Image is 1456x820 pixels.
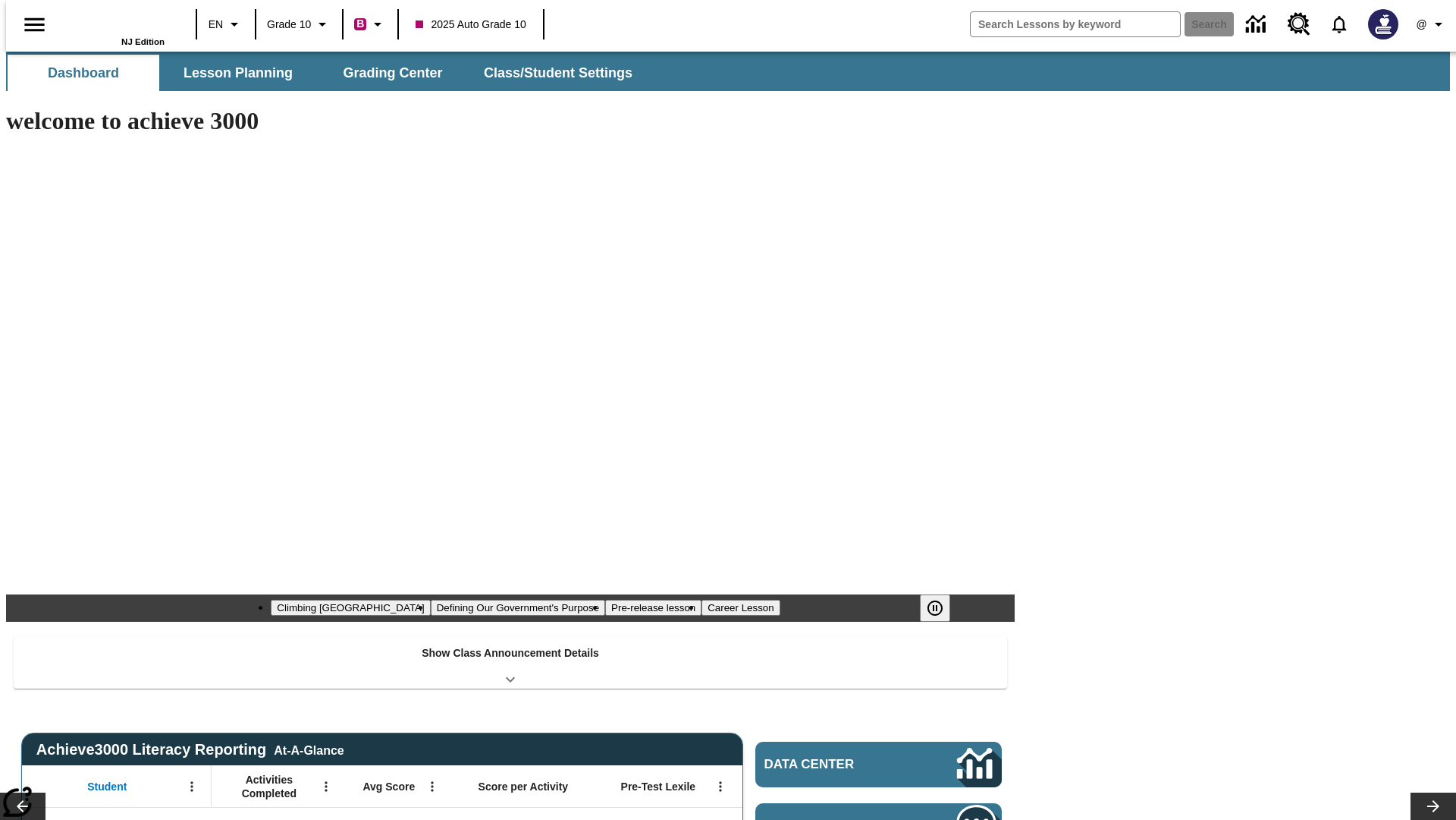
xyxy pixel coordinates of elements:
[271,600,430,616] button: Slide 1 Climbing Mount Tai
[180,775,203,798] button: Open Menu
[416,17,526,33] span: 2025 Auto Grade 10
[1279,4,1319,45] a: Resource Center, Will open in new tab
[479,780,569,793] span: Score per Activity
[1368,9,1398,39] img: Avatar
[274,741,344,758] div: At-A-Glance
[971,12,1180,36] input: search field
[267,17,311,33] span: Grade 10
[1359,5,1407,44] button: Select a new avatar
[431,600,605,616] button: Slide 2 Defining Our Government's Purpose
[6,107,1015,135] h1: welcome to achieve 3000
[12,2,57,47] button: Open side menu
[1416,17,1426,33] span: @
[219,773,319,800] span: Activities Completed
[701,600,780,616] button: Slide 4 Career Lesson
[1319,5,1359,44] a: Notifications
[6,55,646,91] div: SubNavbar
[87,780,127,793] span: Student
[202,11,250,38] button: Language: EN, Select a language
[14,636,1007,689] div: Show Class Announcement Details
[6,52,1450,91] div: SubNavbar
[348,11,393,38] button: Boost Class color is violet red. Change class color
[472,55,645,91] button: Class/Student Settings
[356,14,364,33] span: B
[1410,793,1456,820] button: Lesson carousel, Next
[920,594,950,622] button: Pause
[621,780,696,793] span: Pre-Test Lexile
[1407,11,1456,38] button: Profile/Settings
[1237,4,1279,46] a: Data Center
[605,600,701,616] button: Slide 3 Pre-release lesson
[422,645,599,661] p: Show Class Announcement Details
[162,55,314,91] button: Lesson Planning
[8,55,159,91] button: Dashboard
[920,594,965,622] div: Pause
[755,742,1002,787] a: Data Center
[421,775,444,798] button: Open Menu
[317,55,469,91] button: Grading Center
[66,5,165,46] div: Home
[66,7,165,37] a: Home
[709,775,732,798] button: Open Menu
[209,17,223,33] span: EN
[36,741,344,758] span: Achieve3000 Literacy Reporting
[362,780,415,793] span: Avg Score
[121,37,165,46] span: NJ Edition
[764,757,906,772] span: Data Center
[315,775,337,798] button: Open Menu
[261,11,337,38] button: Grade: Grade 10, Select a grade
